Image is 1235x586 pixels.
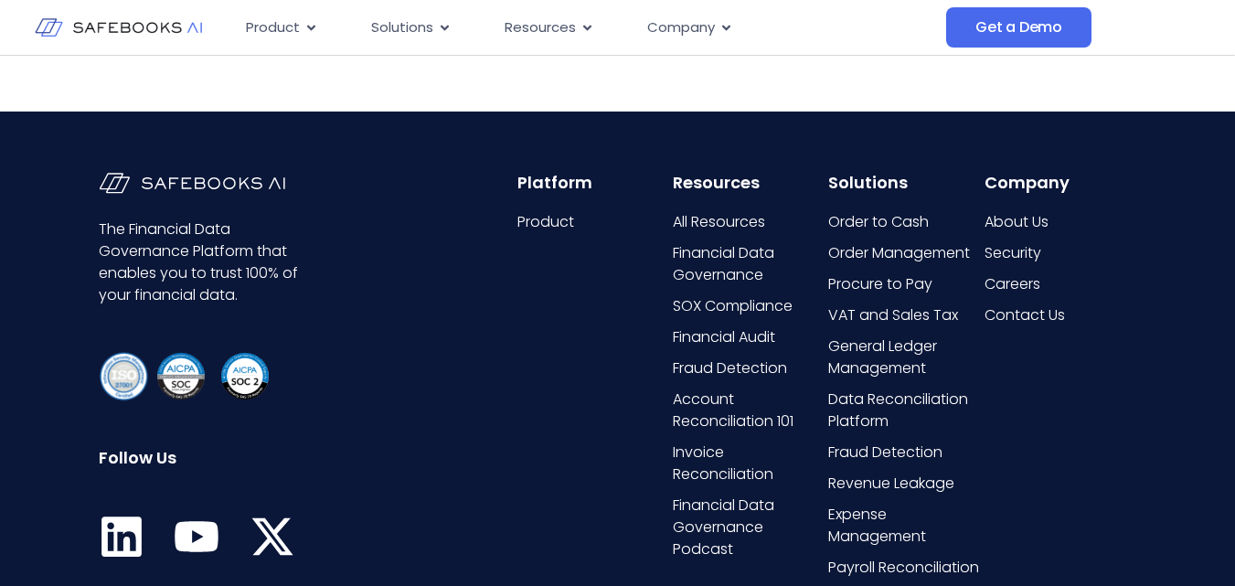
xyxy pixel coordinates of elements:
p: The Financial Data Governance Platform that enables you to trust 100% of your financial data. [99,218,306,306]
span: Fraud Detection [828,442,942,463]
a: Order Management [828,242,980,264]
span: Security [985,242,1041,264]
span: VAT and Sales Tax [828,304,958,326]
span: Procure to Pay [828,273,932,295]
div: Menu Toggle [231,10,946,46]
a: General Ledger Management [828,336,980,379]
a: All Resources [673,211,825,233]
span: Financial Audit [673,326,775,348]
span: Product [517,211,574,233]
a: Product [517,211,669,233]
a: Financial Data Governance Podcast [673,495,825,560]
a: Data Reconciliation Platform [828,389,980,432]
span: Resources [505,17,576,38]
h6: Solutions [828,173,980,193]
a: Expense Management [828,504,980,548]
a: Order to Cash [828,211,980,233]
a: VAT and Sales Tax [828,304,980,326]
a: Payroll Reconciliation [828,557,980,579]
a: Contact Us [985,304,1136,326]
span: Product [246,17,300,38]
span: Solutions [371,17,433,38]
span: Payroll Reconciliation [828,557,979,579]
a: Fraud Detection [828,442,980,463]
span: Revenue Leakage [828,473,954,495]
a: SOX Compliance [673,295,825,317]
span: SOX Compliance [673,295,793,317]
h6: Company [985,173,1136,193]
span: All Resources [673,211,765,233]
span: Get a Demo [975,18,1062,37]
a: About Us [985,211,1136,233]
a: Get a Demo [946,7,1091,48]
a: Careers [985,273,1136,295]
span: About Us [985,211,1049,233]
h6: Platform [517,173,669,193]
span: Fraud Detection [673,357,787,379]
a: Security [985,242,1136,264]
a: Procure to Pay [828,273,980,295]
a: Fraud Detection [673,357,825,379]
nav: Menu [231,10,946,46]
span: Order to Cash [828,211,929,233]
a: Invoice Reconciliation [673,442,825,485]
a: Revenue Leakage [828,473,980,495]
a: Account Reconciliation 101 [673,389,825,432]
h6: Follow Us [99,448,306,468]
span: Careers [985,273,1040,295]
h6: Resources [673,173,825,193]
a: Financial Data Governance [673,242,825,286]
span: Company [647,17,715,38]
a: Financial Audit [673,326,825,348]
span: Contact Us [985,304,1065,326]
span: Order Management [828,242,970,264]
